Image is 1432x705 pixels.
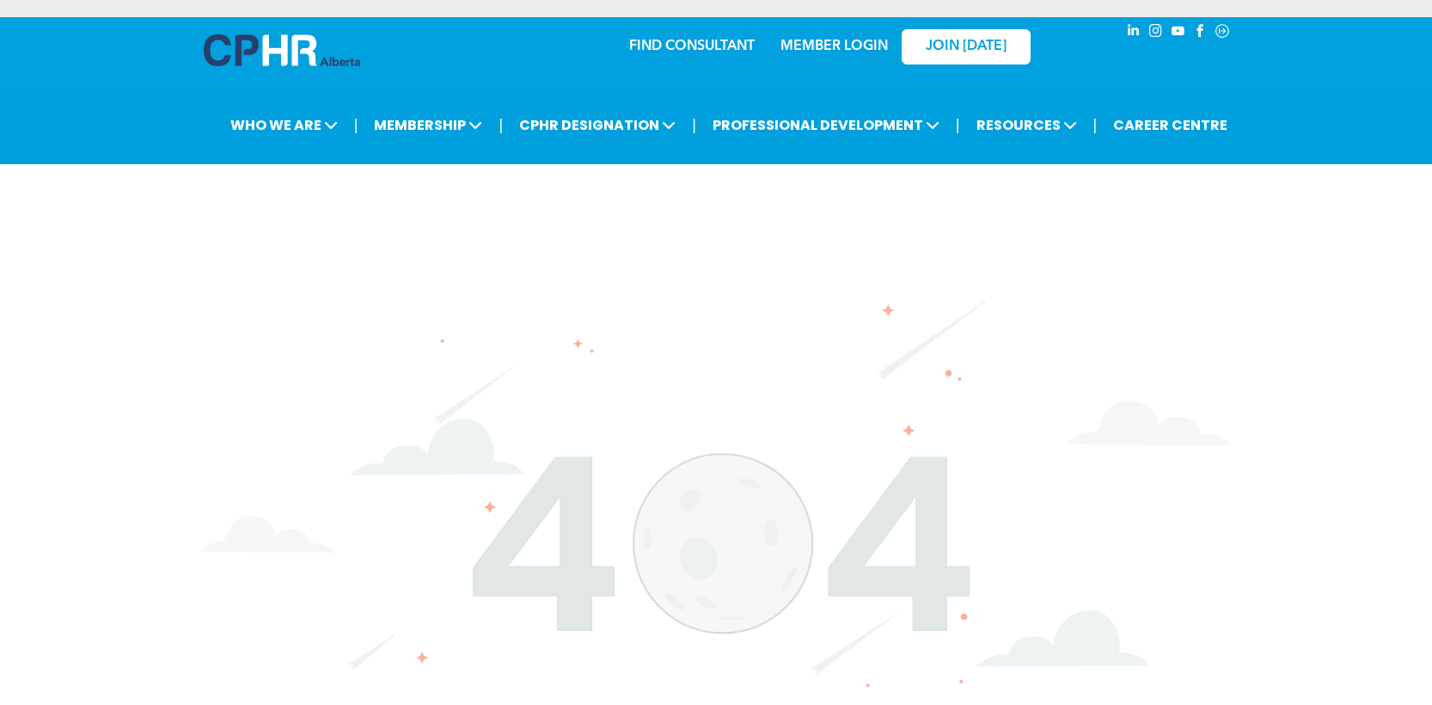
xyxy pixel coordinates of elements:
[1123,21,1142,45] a: linkedin
[204,34,360,66] img: A blue and white logo for cp alberta
[629,40,755,53] a: FIND CONSULTANT
[1190,21,1209,45] a: facebook
[369,109,487,141] span: MEMBERSHIP
[499,107,503,143] li: |
[926,39,1007,55] span: JOIN [DATE]
[956,107,960,143] li: |
[354,107,358,143] li: |
[225,109,343,141] span: WHO WE ARE
[707,109,945,141] span: PROFESSIONAL DEVELOPMENT
[902,29,1031,64] a: JOIN [DATE]
[1093,107,1098,143] li: |
[1168,21,1187,45] a: youtube
[1108,109,1233,141] a: CAREER CENTRE
[692,107,696,143] li: |
[971,109,1082,141] span: RESOURCES
[514,109,681,141] span: CPHR DESIGNATION
[1213,21,1232,45] a: Social network
[1146,21,1165,45] a: instagram
[780,40,888,53] a: MEMBER LOGIN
